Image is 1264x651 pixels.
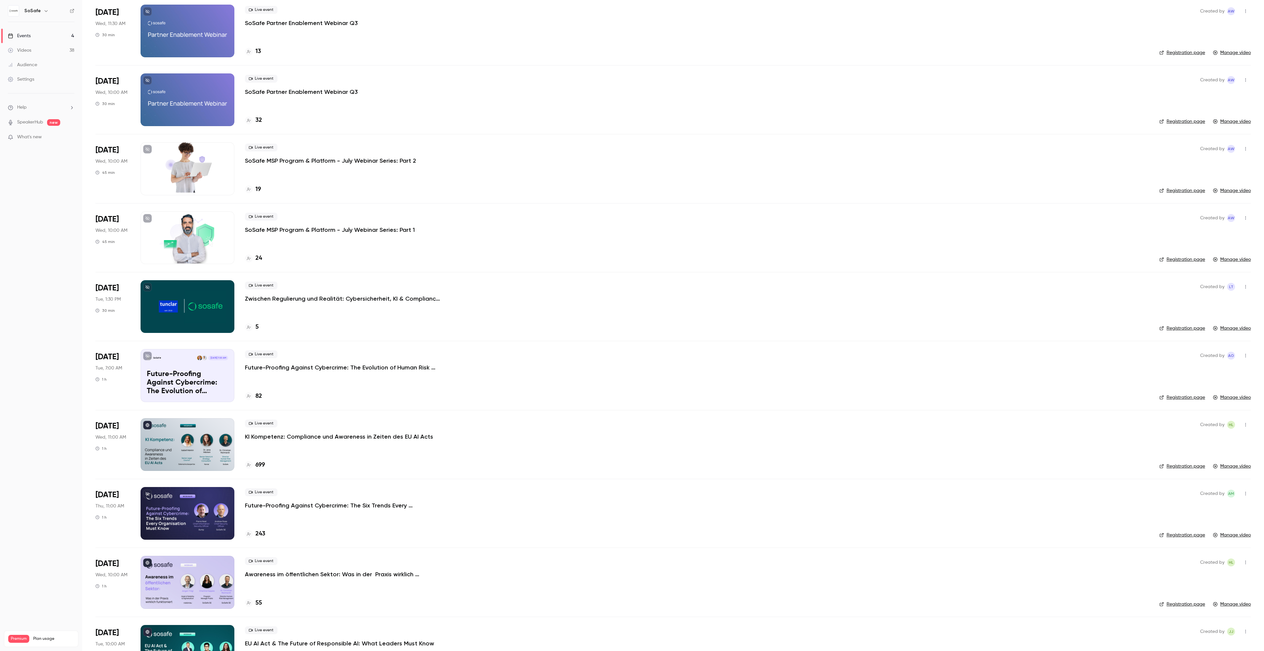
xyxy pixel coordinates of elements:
h4: 32 [255,116,262,125]
span: AW [1228,145,1234,153]
a: Registration page [1159,601,1205,608]
div: Jul 23 Wed, 10:00 AM (Europe/Berlin) [95,142,130,195]
span: Wed, 10:00 AM [95,572,127,578]
span: [DATE] [95,145,119,155]
a: 32 [245,116,262,125]
span: [DATE] [95,628,119,638]
a: 19 [245,185,261,194]
div: Audience [8,62,37,68]
img: Daniel Schneersohn [197,356,202,360]
a: SoSafe MSP Program & Platform - July Webinar Series: Part 1 [245,226,415,234]
a: Future-Proofing Against Cybercrime: The Six Trends Every Organisation Must Know [245,502,442,509]
p: EU AI Act & The Future of Responsible AI: What Leaders Must Know [245,639,434,647]
span: Tue, 1:30 PM [95,296,121,303]
h4: 243 [255,529,265,538]
a: 13 [245,47,261,56]
span: AO [1228,352,1234,360]
a: 243 [245,529,265,538]
iframe: Noticeable Trigger [66,134,74,140]
a: SoSafe Partner Enablement Webinar Q3 [245,19,358,27]
h4: 19 [255,185,261,194]
span: Created by [1200,352,1224,360]
h4: 82 [255,392,262,401]
span: Luisa Tenzer [1227,283,1235,291]
span: Amelia Mesli [1227,490,1235,498]
p: SoSafe [153,356,161,360]
span: Help [17,104,27,111]
span: [DATE] [95,490,119,500]
p: Future-Proofing Against Cybercrime: The Evolution of Human Risk Management [147,370,228,395]
div: Jul 1 Tue, 11:00 AM (Asia/Dhaka) [95,349,130,402]
span: [DATE] [95,352,119,362]
a: SoSafe Partner Enablement Webinar Q3 [245,88,358,96]
li: help-dropdown-opener [8,104,74,111]
span: [DATE] [95,283,119,293]
a: SoSafe MSP Program & Platform - July Webinar Series: Part 2 [245,157,416,165]
a: 699 [245,461,265,470]
div: Jun 4 Wed, 10:00 AM (Europe/Berlin) [95,556,130,609]
div: Jul 1 Tue, 1:30 PM (Europe/Berlin) [95,280,130,333]
div: Jul 9 Wed, 10:00 AM (Europe/Berlin) [95,211,130,264]
span: AW [1228,214,1234,222]
span: Live event [245,488,277,496]
span: Created by [1200,421,1224,429]
span: Created by [1200,283,1224,291]
a: Registration page [1159,394,1205,401]
a: Registration page [1159,463,1205,470]
div: Aug 6 Wed, 10:00 AM (Europe/Berlin) [95,73,130,126]
p: Future-Proofing Against Cybercrime: The Evolution of Human Risk Management [245,364,442,371]
span: [DATE] [95,7,119,18]
span: What's new [17,134,42,141]
span: Wed, 11:30 AM [95,20,125,27]
h4: 24 [255,254,262,263]
a: Manage video [1213,394,1251,401]
h4: 55 [255,599,262,608]
span: HL [1229,558,1233,566]
a: 55 [245,599,262,608]
span: Live event [245,213,277,221]
span: Plan usage [33,636,74,641]
span: AM [1228,490,1234,498]
a: Manage video [1213,463,1251,470]
span: JJ [1229,628,1233,636]
a: Awareness im öffentlichen Sektor: Was in der Praxis wirklich funktioniert [245,570,442,578]
a: 5 [245,323,259,332]
img: SoSafe [8,6,19,16]
div: 45 min [95,239,115,244]
span: Live event [245,350,277,358]
span: [DATE] 7:00 AM [208,356,228,360]
span: Live event [245,626,277,634]
span: Thu, 11:00 AM [95,503,124,509]
a: SpeakerHub [17,119,43,126]
a: Zwischen Regulierung und Realität: Cybersicherheit, KI & Compliance 2025 [245,295,442,303]
p: KI Kompetenz: Compliance und Awareness in Zeiten des EU AI Acts [245,433,433,441]
span: AW [1228,76,1234,84]
span: LT [1229,283,1233,291]
span: Wed, 11:00 AM [95,434,126,441]
div: Jun 18 Wed, 11:00 AM (Europe/Berlin) [95,418,130,471]
span: Created by [1200,214,1224,222]
a: Manage video [1213,49,1251,56]
span: Alexandra Wasilewski [1227,76,1235,84]
span: Live event [245,420,277,427]
div: Settings [8,76,34,83]
div: 1 h [95,515,107,520]
a: 24 [245,254,262,263]
span: Tue, 7:00 AM [95,365,122,371]
a: Registration page [1159,187,1205,194]
span: Created by [1200,628,1224,636]
a: Manage video [1213,187,1251,194]
h6: SoSafe [24,8,41,14]
span: Live event [245,6,277,14]
span: Helena Laubenstein [1227,558,1235,566]
div: 30 min [95,32,115,38]
span: Wed, 10:00 AM [95,158,127,165]
span: Created by [1200,76,1224,84]
a: Manage video [1213,118,1251,125]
